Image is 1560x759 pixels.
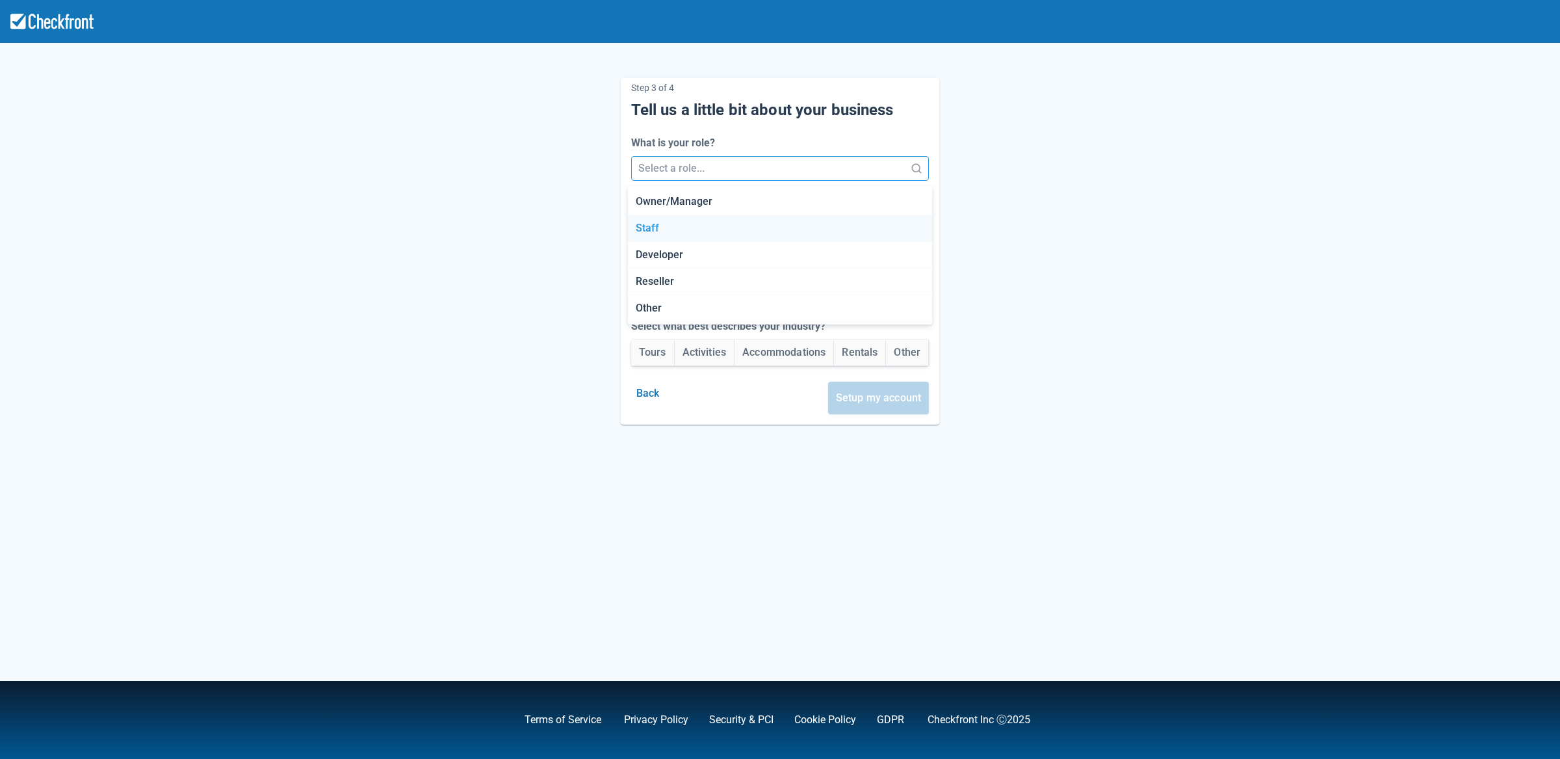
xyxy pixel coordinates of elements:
[631,78,929,98] p: Step 3 of 4
[928,713,1030,726] a: Checkfront Inc Ⓒ2025
[525,713,601,726] a: Terms of Service
[631,100,929,120] h5: Tell us a little bit about your business
[631,340,674,366] button: Tours
[504,712,603,728] div: ,
[628,269,933,295] div: Reseller
[794,713,856,726] a: Cookie Policy
[631,319,831,334] label: Select what best describes your industry?
[631,135,720,151] label: What is your role?
[628,242,933,269] div: Developer
[628,215,933,242] div: Staff
[734,340,833,366] button: Accommodations
[856,712,907,728] div: .
[834,340,885,366] button: Rentals
[1373,619,1560,759] iframe: Chat Widget
[675,340,734,366] button: Activities
[886,340,928,366] button: Other
[910,162,923,175] span: Search
[631,387,665,399] a: Back
[631,382,665,405] button: Back
[628,189,933,215] div: Owner/Manager
[628,295,933,322] div: Other
[709,713,773,726] a: Security & PCI
[624,713,688,726] a: Privacy Policy
[877,713,904,726] a: GDPR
